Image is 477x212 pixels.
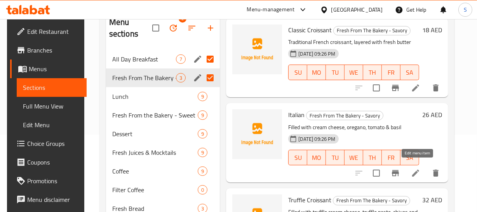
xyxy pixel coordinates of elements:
[345,65,363,80] button: WE
[348,152,360,163] span: WE
[288,150,307,165] button: SU
[148,20,164,36] span: Select all sections
[306,111,383,120] div: Fresh From The Bakery - Savory
[385,152,397,163] span: FR
[386,164,405,182] button: Branch-specific-item
[27,176,80,186] span: Promotions
[366,152,379,163] span: TH
[427,164,445,182] button: delete
[198,93,207,100] span: 9
[17,97,87,116] a: Full Menu View
[176,56,185,63] span: 7
[10,41,87,60] a: Branches
[363,65,382,80] button: TH
[17,78,87,97] a: Sections
[288,65,307,80] button: SU
[382,150,400,165] button: FR
[306,111,383,120] span: Fresh From The Bakery - Savory
[106,180,220,199] div: Filter Coffee0
[106,162,220,180] div: Coffee9
[422,194,442,205] h6: 32 AED
[198,168,207,175] span: 9
[112,54,176,64] span: All Day Breakfast
[400,150,419,165] button: SA
[112,185,198,194] div: Filter Coffee
[27,195,80,204] span: Menu disclaimer
[422,109,442,120] h6: 26 AED
[288,37,419,47] p: Traditional French croissant, layered with fresh butter
[292,152,304,163] span: SU
[23,102,80,111] span: Full Menu View
[112,92,198,101] span: Lunch
[288,194,331,206] span: Truffle Croissant
[288,123,419,132] p: Filled with cream cheese, oregano, tomato & basil
[23,120,80,130] span: Edit Menu
[295,50,338,58] span: [DATE] 09:26 PM
[112,129,198,138] span: Dessert
[404,67,416,78] span: SA
[27,46,80,55] span: Branches
[112,148,198,157] span: Fresh Juices & Mocktails
[310,67,323,78] span: MO
[292,67,304,78] span: SU
[112,166,198,176] div: Coffee
[348,67,360,78] span: WE
[17,116,87,134] a: Edit Menu
[288,24,332,36] span: Classic Croissant
[106,68,220,87] div: Fresh From The Bakery - Savory3edit
[106,106,220,124] div: Fresh From the Bakery - Sweet9
[345,150,363,165] button: WE
[366,67,379,78] span: TH
[307,150,326,165] button: MO
[109,16,153,40] h2: Menu sections
[176,74,185,82] span: 3
[331,5,383,14] div: [GEOGRAPHIC_DATA]
[247,5,295,14] div: Menu-management
[112,110,198,120] span: Fresh From the Bakery - Sweet
[295,135,338,143] span: [DATE] 09:26 PM
[333,196,410,205] div: Fresh From The Bakery - Savory
[464,5,467,14] span: S
[10,134,87,153] a: Choice Groups
[198,185,207,194] div: items
[198,130,207,138] span: 9
[427,79,445,97] button: delete
[385,67,397,78] span: FR
[307,65,326,80] button: MO
[404,152,416,163] span: SA
[288,109,305,121] span: Italian
[29,64,80,74] span: Menus
[382,65,400,80] button: FR
[363,150,382,165] button: TH
[112,73,176,82] span: Fresh From The Bakery - Savory
[326,150,345,165] button: TU
[198,112,207,119] span: 9
[198,166,207,176] div: items
[333,196,410,205] span: Fresh From The Bakery - Savory
[198,129,207,138] div: items
[198,148,207,157] div: items
[368,165,385,181] span: Select to update
[106,87,220,106] div: Lunch9
[198,149,207,156] span: 9
[106,124,220,143] div: Dessert9
[164,19,183,37] span: Bulk update
[10,172,87,190] a: Promotions
[400,65,419,80] button: SA
[334,26,410,35] span: Fresh From The Bakery - Savory
[232,109,282,159] img: Italian
[411,83,420,93] a: Edit menu item
[10,60,87,78] a: Menus
[179,15,186,23] span: 2
[310,152,323,163] span: MO
[368,80,385,96] span: Select to update
[10,22,87,41] a: Edit Restaurant
[27,27,80,36] span: Edit Restaurant
[329,152,341,163] span: TU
